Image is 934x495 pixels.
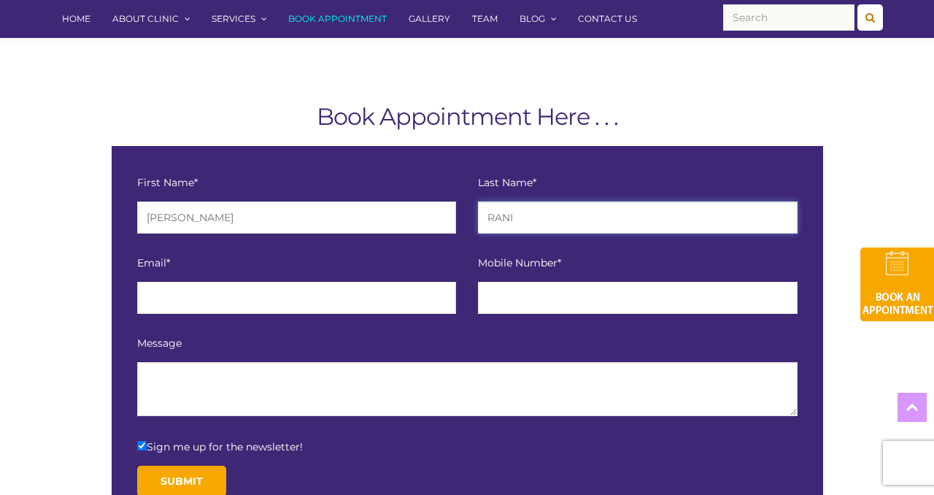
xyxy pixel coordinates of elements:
h1: Book Appointment Here . . . [51,102,883,131]
input: Sign me up for the newsletter! [137,441,147,450]
span: Sign me up for the newsletter! [147,440,303,453]
label: Last Name* [478,175,536,191]
label: Mobile Number* [478,256,561,271]
img: book-an-appointment-hod-gld.png [860,247,934,321]
label: First Name* [137,175,198,191]
label: Message [137,336,182,351]
a: Top [898,393,927,422]
input: Search [723,4,854,31]
label: Email* [137,256,170,271]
